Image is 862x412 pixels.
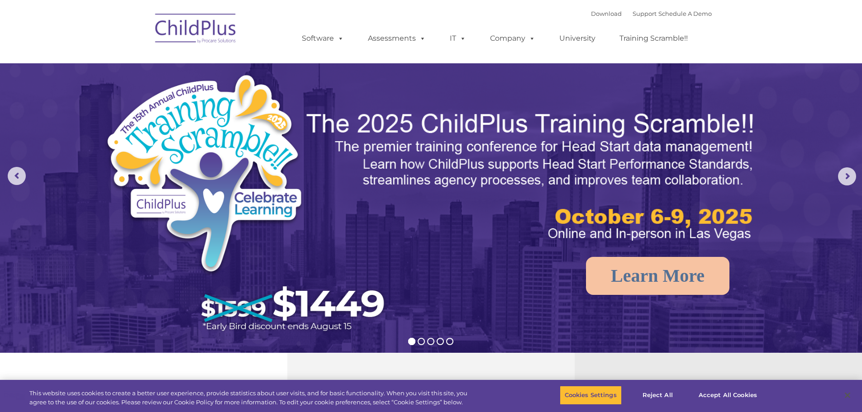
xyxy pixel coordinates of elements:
a: University [550,29,605,47]
a: Support [633,10,657,17]
a: Training Scramble!! [610,29,697,47]
button: Close [838,385,857,405]
font: | [591,10,712,17]
div: This website uses cookies to create a better user experience, provide statistics about user visit... [29,389,474,407]
span: Last name [126,60,153,66]
button: Reject All [629,386,686,405]
a: Assessments [359,29,435,47]
span: Phone number [126,97,164,104]
button: Cookies Settings [560,386,622,405]
button: Accept All Cookies [694,386,762,405]
a: Company [481,29,544,47]
a: Learn More [586,257,729,295]
img: ChildPlus by Procare Solutions [151,7,241,52]
a: Download [591,10,622,17]
a: IT [441,29,475,47]
a: Schedule A Demo [658,10,712,17]
a: Software [293,29,353,47]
